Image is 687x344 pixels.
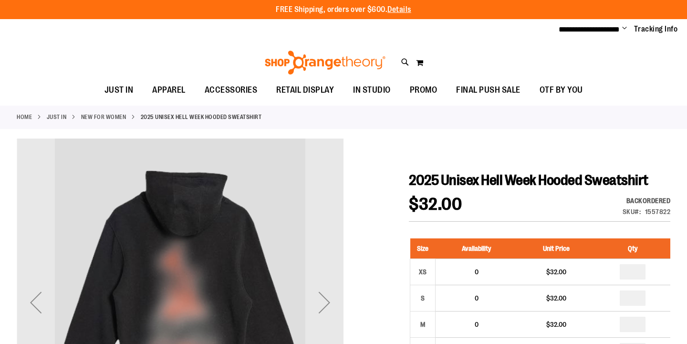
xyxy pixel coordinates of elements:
span: APPAREL [152,79,186,101]
a: Details [387,5,411,14]
a: JUST IN [47,113,67,121]
span: RETAIL DISPLAY [276,79,334,101]
th: Unit Price [518,238,595,259]
img: Shop Orangetheory [263,51,387,75]
a: APPAREL [143,79,195,101]
a: JUST IN [95,79,143,101]
a: Home [17,113,32,121]
span: 0 [475,321,479,328]
div: $32.00 [522,320,590,329]
span: PROMO [410,79,437,101]
span: 0 [475,294,479,302]
strong: 2025 Unisex Hell Week Hooded Sweatshirt [141,113,262,121]
th: Qty [595,238,670,259]
a: FINAL PUSH SALE [447,79,530,101]
a: Tracking Info [634,24,678,34]
div: 1557822 [645,207,671,216]
div: M [416,317,430,332]
a: OTF BY YOU [530,79,593,101]
th: Availability [436,238,518,259]
a: ACCESSORIES [195,79,267,101]
div: Backordered [623,196,671,205]
a: PROMO [400,79,447,101]
span: FINAL PUSH SALE [456,79,520,101]
span: IN STUDIO [353,79,391,101]
span: ACCESSORIES [205,79,258,101]
span: OTF BY YOU [540,79,583,101]
span: JUST IN [104,79,134,101]
div: Availability [623,196,671,205]
strong: SKU [623,208,641,215]
span: 2025 Unisex Hell Week Hooded Sweatshirt [409,172,648,188]
div: $32.00 [522,267,590,277]
span: 0 [475,268,479,276]
a: IN STUDIO [343,79,400,101]
a: RETAIL DISPLAY [267,79,343,101]
button: Account menu [622,24,627,34]
th: Size [410,238,436,259]
a: New for Women [81,113,126,121]
div: S [416,291,430,305]
div: $32.00 [522,293,590,303]
p: FREE Shipping, orders over $600. [276,4,411,15]
div: XS [416,265,430,279]
span: $32.00 [409,194,462,214]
